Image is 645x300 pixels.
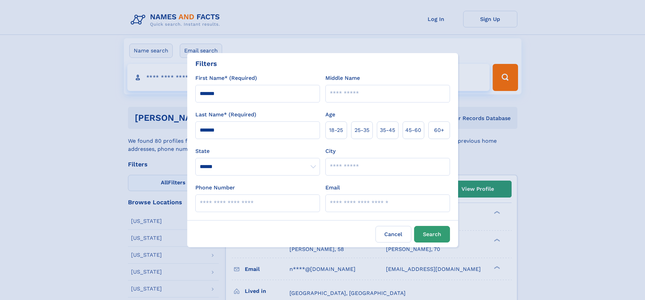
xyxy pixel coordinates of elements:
label: State [195,147,320,155]
label: Cancel [375,226,411,243]
span: 45‑60 [405,126,421,134]
label: First Name* (Required) [195,74,257,82]
span: 35‑45 [380,126,395,134]
span: 18‑25 [329,126,343,134]
label: Middle Name [325,74,360,82]
label: Email [325,184,340,192]
div: Filters [195,59,217,69]
span: 60+ [434,126,444,134]
label: City [325,147,336,155]
label: Age [325,111,335,119]
label: Last Name* (Required) [195,111,256,119]
button: Search [414,226,450,243]
label: Phone Number [195,184,235,192]
span: 25‑35 [354,126,369,134]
